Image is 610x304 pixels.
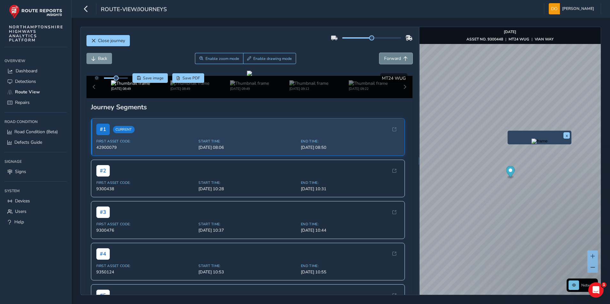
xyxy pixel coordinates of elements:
[205,56,239,61] span: Enable zoom mode
[289,86,328,91] div: [DATE] 09:12
[15,89,40,95] span: Route View
[14,139,42,145] span: Defects Guide
[15,78,36,84] span: Detections
[96,248,110,260] span: # 4
[4,217,67,227] a: Help
[14,129,58,135] span: Road Condition (Beta)
[588,282,604,298] iframe: Intercom live chat
[509,139,570,143] button: Preview frame
[549,3,596,14] button: [PERSON_NAME]
[96,145,195,150] span: 42900079
[4,186,67,196] div: System
[535,37,554,42] strong: VIAN WAY
[195,53,243,64] button: Zoom
[15,99,30,105] span: Repairs
[301,264,399,268] span: End Time:
[4,157,67,166] div: Signage
[349,86,388,91] div: [DATE] 09:22
[111,86,150,91] div: [DATE] 08:49
[96,269,195,275] span: 9350124
[4,166,67,177] a: Signs
[466,37,503,42] strong: ASSET NO. 9300448
[96,186,195,192] span: 9300438
[549,3,560,14] img: diamond-layout
[143,76,164,81] span: Save image
[15,169,26,175] span: Signs
[98,38,125,44] span: Close journey
[382,75,406,81] span: MT24 WUG
[301,145,399,150] span: [DATE] 08:50
[14,219,24,225] span: Help
[15,198,30,204] span: Devices
[301,186,399,192] span: [DATE] 10:31
[86,53,112,64] button: Back
[9,25,63,42] span: NORTHAMPTONSHIRE HIGHWAYS ANALYTICS PLATFORM
[301,222,399,227] span: End Time:
[170,86,209,91] div: [DATE] 08:49
[86,35,130,46] button: Close journey
[253,56,292,61] span: Enable drawing mode
[198,145,297,150] span: [DATE] 08:06
[301,139,399,144] span: End Time:
[4,87,67,97] a: Route View
[4,206,67,217] a: Users
[182,76,200,81] span: Save PDF
[172,73,205,83] button: PDF
[506,166,515,179] div: Map marker
[230,80,269,86] img: Thumbnail frame
[349,80,388,86] img: Thumbnail frame
[4,196,67,206] a: Devices
[230,86,269,91] div: [DATE] 09:49
[301,269,399,275] span: [DATE] 10:55
[9,4,62,19] img: rr logo
[4,76,67,87] a: Detections
[96,124,110,135] span: # 1
[96,165,110,177] span: # 2
[170,80,209,86] img: Thumbnail frame
[96,222,195,227] span: First Asset Code:
[101,5,167,14] span: route-view/journeys
[379,53,413,64] button: Forward
[4,97,67,108] a: Repairs
[16,68,37,74] span: Dashboard
[384,55,401,62] span: Forward
[4,117,67,127] div: Road Condition
[601,282,606,287] span: 1
[509,37,529,42] strong: MT24 WUG
[4,127,67,137] a: Road Condition (Beta)
[4,66,67,76] a: Dashboard
[15,208,26,214] span: Users
[96,290,110,301] span: # 5
[96,180,195,185] span: First Asset Code:
[132,73,168,83] button: Save
[532,139,547,144] img: frame
[96,206,110,218] span: # 3
[198,139,297,144] span: Start Time:
[198,180,297,185] span: Start Time:
[581,283,596,288] span: Network
[198,228,297,233] span: [DATE] 10:37
[198,222,297,227] span: Start Time:
[504,29,516,34] strong: [DATE]
[198,269,297,275] span: [DATE] 10:53
[466,37,554,42] div: | |
[96,228,195,233] span: 9300476
[198,264,297,268] span: Start Time:
[301,228,399,233] span: [DATE] 10:44
[4,56,67,66] div: Overview
[98,55,107,62] span: Back
[91,103,408,112] div: Journey Segments
[289,80,328,86] img: Thumbnail frame
[301,180,399,185] span: End Time:
[198,186,297,192] span: [DATE] 10:28
[96,264,195,268] span: First Asset Code:
[563,132,570,139] button: x
[111,80,150,86] img: Thumbnail frame
[113,126,135,133] span: Current
[4,137,67,148] a: Defects Guide
[96,139,195,144] span: First Asset Code:
[562,3,594,14] span: [PERSON_NAME]
[243,53,296,64] button: Draw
